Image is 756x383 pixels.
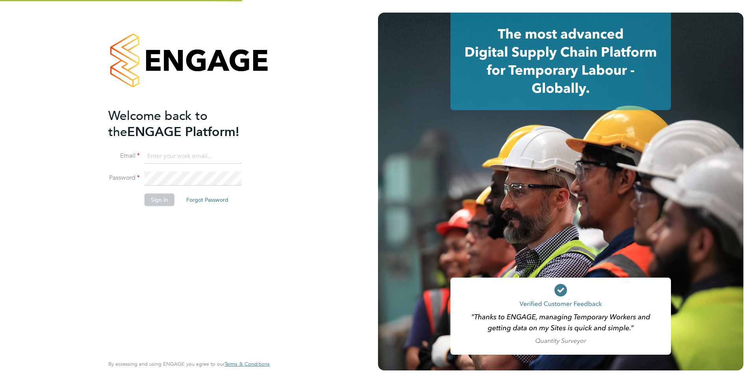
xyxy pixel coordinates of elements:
label: Email [108,152,140,160]
span: Welcome back to the [108,108,208,140]
input: Enter your work email... [145,149,242,164]
h2: ENGAGE Platform! [108,108,262,140]
span: By accessing and using ENGAGE you agree to our [108,361,270,367]
button: Forgot Password [180,193,235,206]
a: Terms & Conditions [224,361,270,367]
button: Sign In [145,193,174,206]
label: Password [108,174,140,182]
